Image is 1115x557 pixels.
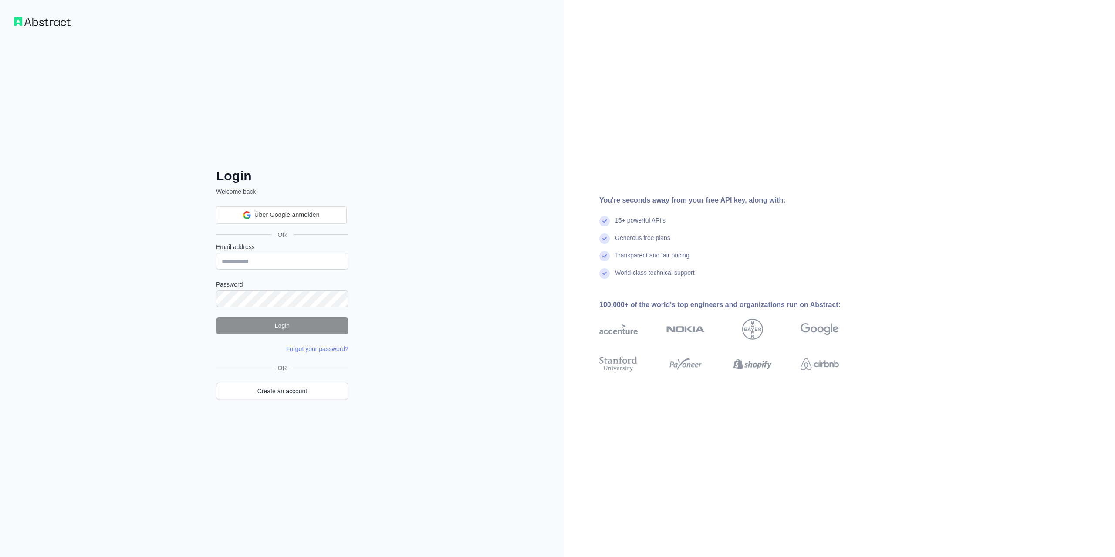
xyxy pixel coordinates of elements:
[615,268,695,286] div: World-class technical support
[216,243,348,251] label: Email address
[615,216,666,233] div: 15+ powerful API's
[599,300,867,310] div: 100,000+ of the world's top engineers and organizations run on Abstract:
[271,230,294,239] span: OR
[599,319,638,340] img: accenture
[666,354,705,374] img: payoneer
[733,354,772,374] img: shopify
[286,345,348,352] a: Forgot your password?
[216,317,348,334] button: Login
[216,168,348,184] h2: Login
[615,251,689,268] div: Transparent and fair pricing
[216,280,348,289] label: Password
[599,268,610,279] img: check mark
[216,383,348,399] a: Create an account
[742,319,763,340] img: bayer
[254,210,320,219] span: Über Google anmelden
[599,216,610,226] img: check mark
[216,206,347,224] div: Über Google anmelden
[274,364,291,372] span: OR
[801,319,839,340] img: google
[599,233,610,244] img: check mark
[216,187,348,196] p: Welcome back
[615,233,670,251] div: Generous free plans
[14,17,71,26] img: Workflow
[666,319,705,340] img: nokia
[599,354,638,374] img: stanford university
[599,251,610,261] img: check mark
[801,354,839,374] img: airbnb
[599,195,867,206] div: You're seconds away from your free API key, along with:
